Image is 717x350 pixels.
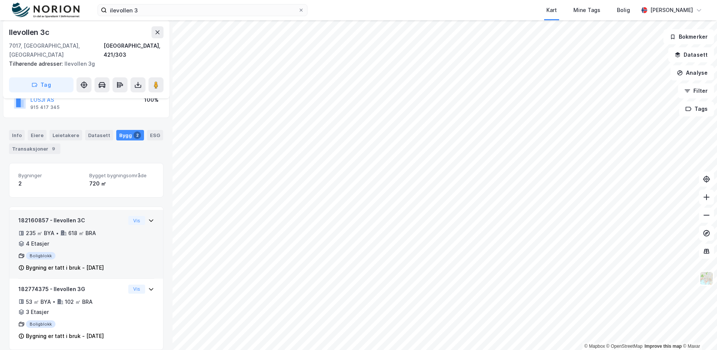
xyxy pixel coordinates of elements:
[679,314,717,350] iframe: Chat Widget
[678,83,714,98] button: Filter
[12,3,79,18] img: norion-logo.80e7a08dc31c2e691866.png
[663,29,714,44] button: Bokmerker
[147,130,163,140] div: ESG
[28,130,46,140] div: Eiere
[89,172,154,179] span: Bygget bygningsområde
[68,229,96,238] div: 618 ㎡ BRA
[103,41,163,59] div: [GEOGRAPHIC_DATA], 421/303
[645,344,682,349] a: Improve this map
[650,6,693,15] div: [PERSON_NAME]
[26,297,51,306] div: 53 ㎡ BYA
[56,230,59,236] div: •
[679,314,717,350] div: Kontrollprogram for chat
[26,332,104,341] div: Bygning er tatt i bruk - [DATE]
[18,216,125,225] div: 182160857 - Ilevollen 3C
[546,6,557,15] div: Kart
[107,5,298,16] input: Søk på adresse, matrikkel, gårdeiere, leietakere eller personer
[50,145,57,152] div: 9
[52,299,55,305] div: •
[679,101,714,116] button: Tags
[49,130,82,140] div: Leietakere
[128,216,145,225] button: Vis
[9,130,25,140] div: Info
[26,239,49,248] div: 4 Etasjer
[65,297,93,306] div: 102 ㎡ BRA
[699,271,714,285] img: Z
[573,6,600,15] div: Mine Tags
[89,179,154,188] div: 720 ㎡
[133,131,141,139] div: 2
[26,263,104,272] div: Bygning er tatt i bruk - [DATE]
[606,344,643,349] a: OpenStreetMap
[128,285,145,294] button: Vis
[9,143,60,154] div: Transaksjoner
[9,77,73,92] button: Tag
[116,130,144,140] div: Bygg
[18,172,83,179] span: Bygninger
[9,59,157,68] div: Ilevollen 3g
[617,6,630,15] div: Bolig
[144,95,159,104] div: 100%
[85,130,113,140] div: Datasett
[18,179,83,188] div: 2
[30,104,60,110] div: 915 417 345
[668,47,714,62] button: Datasett
[26,308,49,317] div: 3 Etasjer
[26,229,54,238] div: 235 ㎡ BYA
[584,344,605,349] a: Mapbox
[9,60,64,67] span: Tilhørende adresser:
[670,65,714,80] button: Analyse
[9,41,103,59] div: 7017, [GEOGRAPHIC_DATA], [GEOGRAPHIC_DATA]
[9,26,51,38] div: Ilevollen 3c
[18,285,125,294] div: 182774375 - Ilevollen 3G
